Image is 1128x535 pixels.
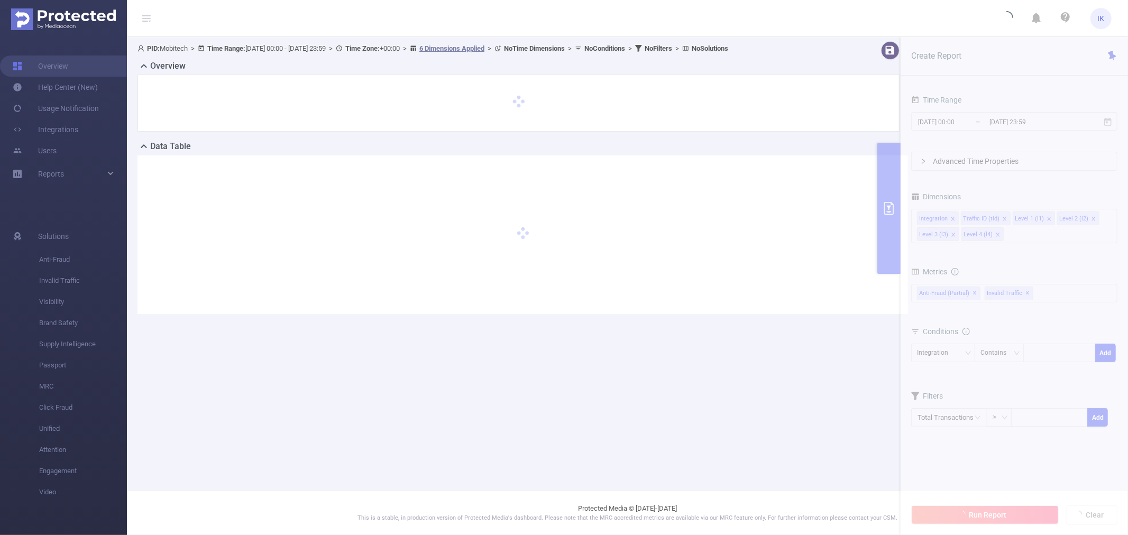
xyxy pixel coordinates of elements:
[127,490,1128,535] footer: Protected Media © [DATE]-[DATE]
[625,44,635,52] span: >
[692,44,728,52] b: No Solutions
[39,460,127,482] span: Engagement
[13,119,78,140] a: Integrations
[13,77,98,98] a: Help Center (New)
[137,44,728,52] span: Mobitech [DATE] 00:00 - [DATE] 23:59 +00:00
[39,312,127,334] span: Brand Safety
[1001,11,1013,26] i: icon: loading
[1098,8,1105,29] span: IK
[672,44,682,52] span: >
[13,56,68,77] a: Overview
[150,140,191,153] h2: Data Table
[484,44,494,52] span: >
[39,355,127,376] span: Passport
[13,140,57,161] a: Users
[645,44,672,52] b: No Filters
[39,249,127,270] span: Anti-Fraud
[565,44,575,52] span: >
[400,44,410,52] span: >
[188,44,198,52] span: >
[39,334,127,355] span: Supply Intelligence
[326,44,336,52] span: >
[39,418,127,439] span: Unified
[147,44,160,52] b: PID:
[504,44,565,52] b: No Time Dimensions
[39,270,127,291] span: Invalid Traffic
[11,8,116,30] img: Protected Media
[39,291,127,312] span: Visibility
[39,439,127,460] span: Attention
[137,45,147,52] i: icon: user
[39,397,127,418] span: Click Fraud
[38,170,64,178] span: Reports
[419,44,484,52] u: 6 Dimensions Applied
[39,376,127,397] span: MRC
[13,98,99,119] a: Usage Notification
[207,44,245,52] b: Time Range:
[345,44,380,52] b: Time Zone:
[38,163,64,185] a: Reports
[38,226,69,247] span: Solutions
[153,514,1102,523] p: This is a stable, in production version of Protected Media's dashboard. Please note that the MRC ...
[150,60,186,72] h2: Overview
[39,482,127,503] span: Video
[584,44,625,52] b: No Conditions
